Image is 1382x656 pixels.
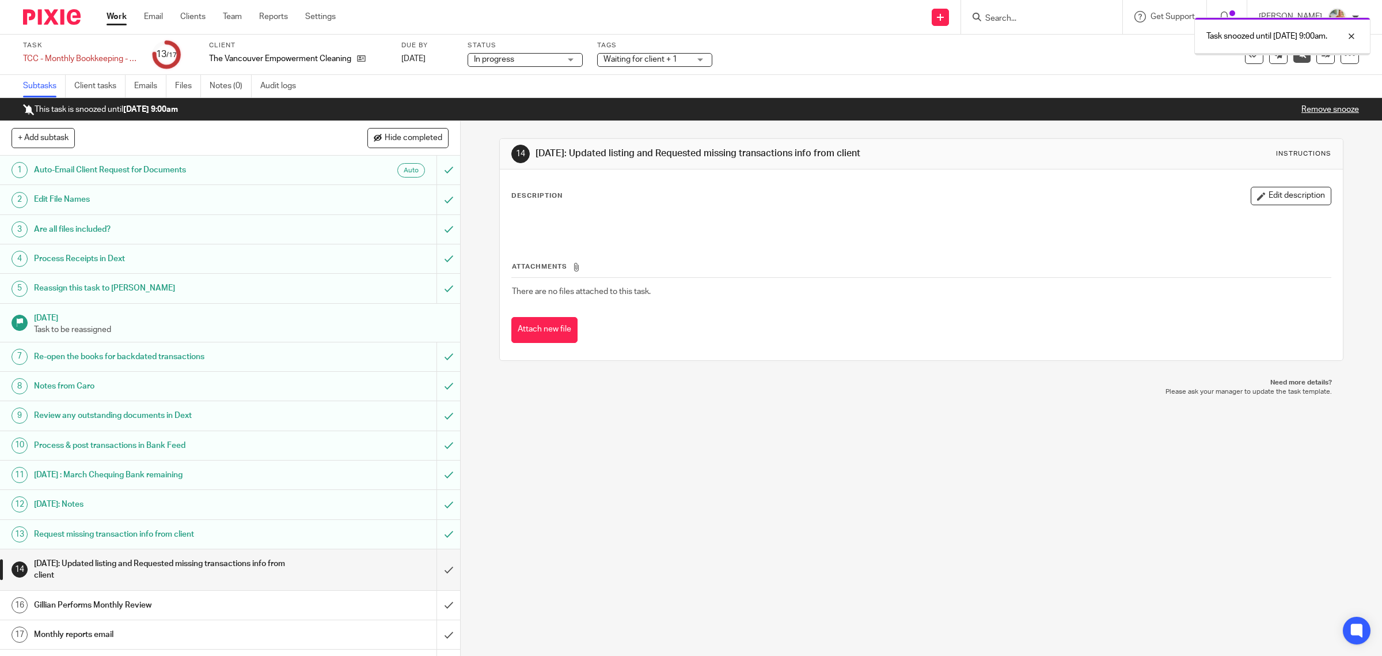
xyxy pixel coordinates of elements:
[401,55,426,63] span: [DATE]
[12,408,28,424] div: 9
[1276,149,1331,159] div: Instructions
[34,626,295,643] h1: Monthly reports email
[34,310,449,324] h1: [DATE]
[23,104,178,115] p: This task is snoozed until
[512,263,567,270] span: Attachments
[34,161,295,179] h1: Auto-Email Client Request for Documents
[134,75,166,97] a: Emails
[34,378,295,395] h1: Notes from Caro
[34,221,295,238] h1: Are all files included?
[23,41,138,50] label: Task
[166,52,177,58] small: /17
[175,75,201,97] a: Files
[12,496,28,512] div: 12
[1206,31,1327,42] p: Task snoozed until [DATE] 9:00am.
[385,134,442,143] span: Hide completed
[12,627,28,643] div: 17
[12,281,28,297] div: 5
[1301,105,1359,114] a: Remove snooze
[23,53,138,65] div: TCC - Monthly Bookkeeping - [DATE]-[DATE]
[511,317,578,343] button: Attach new file
[107,11,127,22] a: Work
[597,41,712,50] label: Tags
[210,75,252,97] a: Notes (0)
[12,251,28,267] div: 4
[511,378,1332,387] p: Need more details?
[401,41,453,50] label: Due by
[12,349,28,365] div: 7
[23,75,66,97] a: Subtasks
[34,348,295,365] h1: Re-open the books for backdated transactions
[536,148,946,160] h1: [DATE]: Updated listing and Requested missing transactions info from client
[34,407,295,424] h1: Review any outstanding documents in Dext
[512,288,651,296] span: There are no files attached to this task.
[34,280,295,297] h1: Reassign this task to [PERSON_NAME]
[511,387,1332,397] p: Please ask your manager to update the task template.
[34,191,295,208] h1: Edit File Names
[34,555,295,585] h1: [DATE]: Updated listing and Requested missing transactions info from client
[260,75,305,97] a: Audit logs
[468,41,583,50] label: Status
[12,597,28,613] div: 16
[34,324,449,335] p: Task to be reassigned
[23,9,81,25] img: Pixie
[34,466,295,484] h1: [DATE] : March Chequing Bank remaining
[123,105,178,114] b: [DATE] 9:00am
[1251,187,1331,205] button: Edit description
[23,53,138,65] div: TCC - Monthly Bookkeeping - January-March 2025
[34,597,295,614] h1: Gillian Performs Monthly Review
[259,11,288,22] a: Reports
[34,526,295,543] h1: Request missing transaction info from client
[305,11,336,22] a: Settings
[34,437,295,454] h1: Process & post transactions in Bank Feed
[209,53,351,65] p: The Vancouver Empowerment Cleaning Coop
[12,561,28,578] div: 14
[367,128,449,148] button: Hide completed
[397,163,425,178] div: Auto
[74,75,126,97] a: Client tasks
[12,192,28,208] div: 2
[144,11,163,22] a: Email
[474,55,514,63] span: In progress
[511,191,563,201] p: Description
[12,162,28,178] div: 1
[12,128,75,148] button: + Add subtask
[12,438,28,454] div: 10
[223,11,242,22] a: Team
[180,11,206,22] a: Clients
[12,467,28,483] div: 11
[1328,8,1346,27] img: MIC.jpg
[603,55,677,63] span: Waiting for client + 1
[156,48,177,61] div: 13
[34,250,295,267] h1: Process Receipts in Dext
[12,378,28,394] div: 8
[34,496,295,513] h1: [DATE]: Notes
[12,221,28,237] div: 3
[209,41,387,50] label: Client
[12,526,28,542] div: 13
[511,145,530,163] div: 14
